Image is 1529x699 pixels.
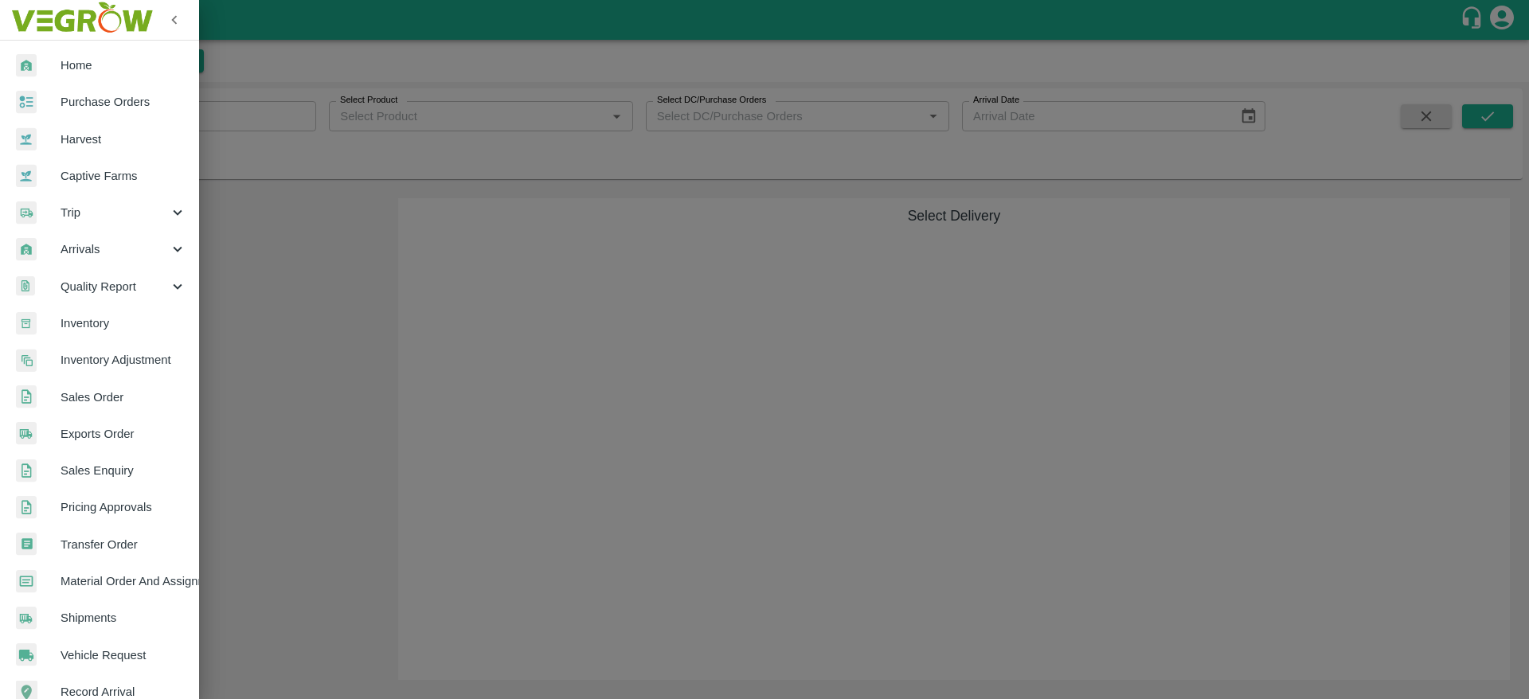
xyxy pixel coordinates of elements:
[16,127,37,151] img: harvest
[61,389,186,406] span: Sales Order
[61,351,186,369] span: Inventory Adjustment
[61,240,169,258] span: Arrivals
[16,385,37,408] img: sales
[61,572,186,590] span: Material Order And Assignment
[16,201,37,225] img: delivery
[16,459,37,482] img: sales
[16,422,37,445] img: shipments
[61,536,186,553] span: Transfer Order
[16,91,37,114] img: reciept
[16,349,37,372] img: inventory
[61,314,186,332] span: Inventory
[16,276,35,296] img: qualityReport
[61,131,186,148] span: Harvest
[16,643,37,666] img: vehicle
[61,278,169,295] span: Quality Report
[16,570,37,593] img: centralMaterial
[61,609,186,627] span: Shipments
[61,646,186,664] span: Vehicle Request
[61,425,186,443] span: Exports Order
[16,533,37,556] img: whTransfer
[61,462,186,479] span: Sales Enquiry
[16,238,37,261] img: whArrival
[61,167,186,185] span: Captive Farms
[61,57,186,74] span: Home
[16,54,37,77] img: whArrival
[16,312,37,335] img: whInventory
[61,498,186,516] span: Pricing Approvals
[16,164,37,188] img: harvest
[61,93,186,111] span: Purchase Orders
[16,496,37,519] img: sales
[61,204,169,221] span: Trip
[16,607,37,630] img: shipments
